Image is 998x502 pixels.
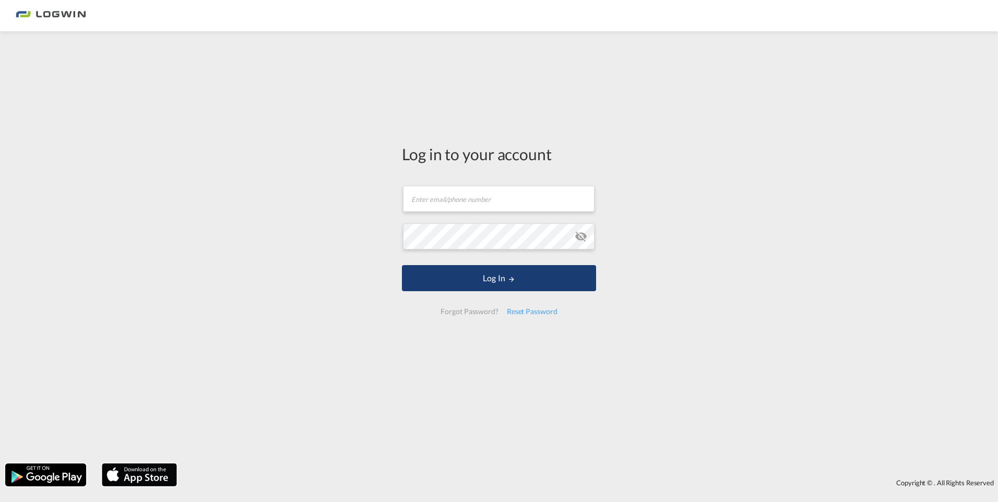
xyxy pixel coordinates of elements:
md-icon: icon-eye-off [575,230,587,243]
img: bc73a0e0d8c111efacd525e4c8ad7d32.png [16,4,86,28]
div: Copyright © . All Rights Reserved [182,474,998,492]
div: Forgot Password? [436,302,502,321]
div: Reset Password [503,302,562,321]
input: Enter email/phone number [403,186,595,212]
img: apple.png [101,462,178,487]
div: Log in to your account [402,143,596,165]
img: google.png [4,462,87,487]
button: LOGIN [402,265,596,291]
